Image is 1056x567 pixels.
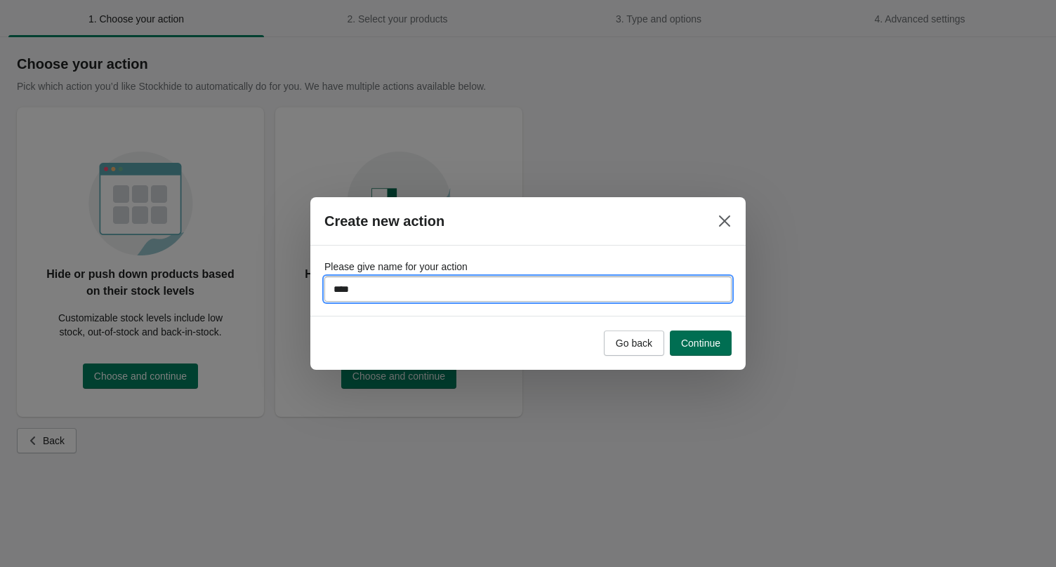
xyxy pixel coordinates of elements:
[604,331,664,356] button: Go back
[616,338,652,349] span: Go back
[324,213,444,229] h2: Create new action
[324,261,468,272] span: Please give name for your action
[681,338,720,349] span: Continue
[712,208,737,234] button: Close
[670,331,732,356] button: Continue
